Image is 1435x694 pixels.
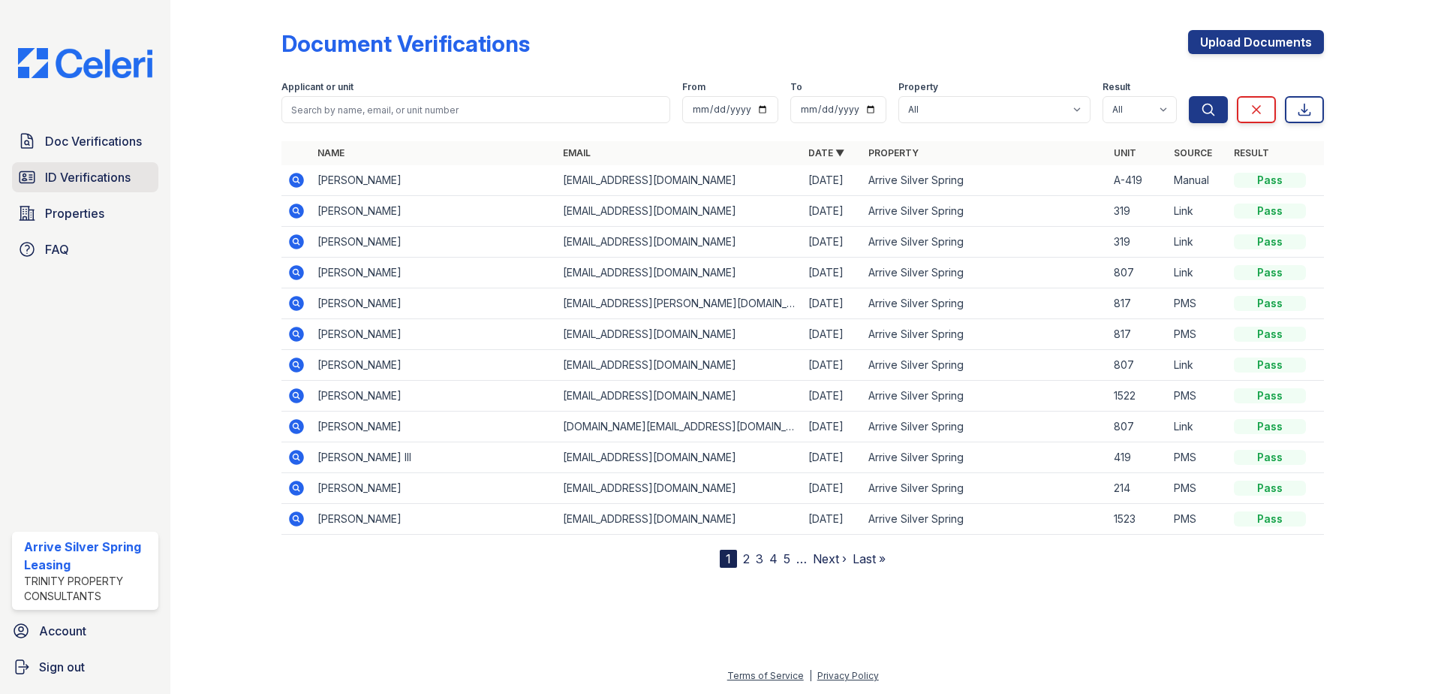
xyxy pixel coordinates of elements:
[1234,388,1306,403] div: Pass
[853,551,886,566] a: Last »
[12,234,158,264] a: FAQ
[1168,288,1228,319] td: PMS
[1108,412,1168,442] td: 807
[1234,173,1306,188] div: Pass
[784,551,790,566] a: 5
[557,258,802,288] td: [EMAIL_ADDRESS][DOMAIN_NAME]
[311,227,557,258] td: [PERSON_NAME]
[12,198,158,228] a: Properties
[802,350,862,381] td: [DATE]
[557,165,802,196] td: [EMAIL_ADDRESS][DOMAIN_NAME]
[1234,327,1306,342] div: Pass
[1108,165,1168,196] td: A-419
[862,412,1108,442] td: Arrive Silver Spring
[24,574,152,604] div: Trinity Property Consultants
[39,622,86,640] span: Account
[1108,442,1168,473] td: 419
[802,319,862,350] td: [DATE]
[1234,358,1306,373] div: Pass
[802,258,862,288] td: [DATE]
[862,319,1108,350] td: Arrive Silver Spring
[862,381,1108,412] td: Arrive Silver Spring
[802,288,862,319] td: [DATE]
[317,147,344,158] a: Name
[311,165,557,196] td: [PERSON_NAME]
[6,652,164,682] a: Sign out
[12,162,158,192] a: ID Verifications
[1168,442,1228,473] td: PMS
[557,196,802,227] td: [EMAIL_ADDRESS][DOMAIN_NAME]
[281,81,353,93] label: Applicant or unit
[1108,319,1168,350] td: 817
[311,442,557,473] td: [PERSON_NAME] III
[756,551,763,566] a: 3
[1108,258,1168,288] td: 807
[809,670,812,681] div: |
[311,288,557,319] td: [PERSON_NAME]
[862,504,1108,535] td: Arrive Silver Spring
[6,48,164,78] img: CE_Logo_Blue-a8612792a0a2168367f1c8372b55b34899dd931a85d93a1a3d3e32e68fde9ad4.png
[727,670,804,681] a: Terms of Service
[862,442,1108,473] td: Arrive Silver Spring
[1234,147,1269,158] a: Result
[1234,450,1306,465] div: Pass
[45,132,142,150] span: Doc Verifications
[682,81,705,93] label: From
[557,412,802,442] td: [DOMAIN_NAME][EMAIL_ADDRESS][DOMAIN_NAME]
[311,412,557,442] td: [PERSON_NAME]
[1108,350,1168,381] td: 807
[1234,265,1306,280] div: Pass
[1168,258,1228,288] td: Link
[743,551,750,566] a: 2
[281,96,670,123] input: Search by name, email, or unit number
[862,227,1108,258] td: Arrive Silver Spring
[862,350,1108,381] td: Arrive Silver Spring
[1168,165,1228,196] td: Manual
[1188,30,1324,54] a: Upload Documents
[311,258,557,288] td: [PERSON_NAME]
[802,442,862,473] td: [DATE]
[802,473,862,504] td: [DATE]
[311,196,557,227] td: [PERSON_NAME]
[817,670,879,681] a: Privacy Policy
[1108,504,1168,535] td: 1523
[802,165,862,196] td: [DATE]
[808,147,844,158] a: Date ▼
[1234,204,1306,219] div: Pass
[1108,288,1168,319] td: 817
[1234,234,1306,249] div: Pass
[281,30,530,57] div: Document Verifications
[1234,296,1306,311] div: Pass
[862,165,1108,196] td: Arrive Silver Spring
[802,227,862,258] td: [DATE]
[1234,419,1306,434] div: Pass
[1234,481,1306,496] div: Pass
[1168,504,1228,535] td: PMS
[1168,473,1228,504] td: PMS
[1103,81,1130,93] label: Result
[1168,227,1228,258] td: Link
[802,504,862,535] td: [DATE]
[868,147,919,158] a: Property
[720,550,737,568] div: 1
[862,196,1108,227] td: Arrive Silver Spring
[6,616,164,646] a: Account
[1108,227,1168,258] td: 319
[790,81,802,93] label: To
[862,258,1108,288] td: Arrive Silver Spring
[557,288,802,319] td: [EMAIL_ADDRESS][PERSON_NAME][DOMAIN_NAME]
[802,412,862,442] td: [DATE]
[311,504,557,535] td: [PERSON_NAME]
[311,473,557,504] td: [PERSON_NAME]
[862,473,1108,504] td: Arrive Silver Spring
[898,81,938,93] label: Property
[12,126,158,156] a: Doc Verifications
[1174,147,1212,158] a: Source
[39,658,85,676] span: Sign out
[862,288,1108,319] td: Arrive Silver Spring
[769,551,778,566] a: 4
[557,350,802,381] td: [EMAIL_ADDRESS][DOMAIN_NAME]
[1108,381,1168,412] td: 1522
[802,381,862,412] td: [DATE]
